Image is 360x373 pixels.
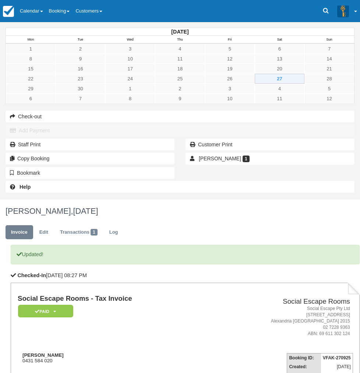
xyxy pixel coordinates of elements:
[105,54,155,64] a: 10
[105,36,155,44] th: Wed
[18,304,71,318] a: Paid
[186,139,354,150] a: Customer Print
[205,36,255,44] th: Fri
[104,225,124,240] a: Log
[155,64,205,74] a: 18
[323,355,351,360] strong: VFAK-270925
[255,74,304,84] a: 27
[105,64,155,74] a: 17
[304,94,354,104] a: 12
[287,353,321,363] th: Booking ID:
[105,84,155,94] a: 1
[54,225,103,240] a: Transactions1
[304,54,354,64] a: 14
[105,44,155,54] a: 3
[213,306,350,337] address: Social Escape Pty Ltd [STREET_ADDRESS] Alexandria [GEOGRAPHIC_DATA] 2015 02 7228 9363 ABN: 69 611...
[6,64,56,74] a: 15
[255,44,304,54] a: 6
[205,74,255,84] a: 26
[205,54,255,64] a: 12
[18,305,73,318] em: Paid
[56,64,105,74] a: 16
[3,6,14,17] img: checkfront-main-nav-mini-logo.png
[205,44,255,54] a: 5
[6,94,56,104] a: 6
[304,44,354,54] a: 7
[6,111,354,122] button: Check-out
[56,94,105,104] a: 7
[34,225,54,240] a: Edit
[287,362,321,371] th: Created:
[243,156,250,162] span: 1
[22,352,64,358] strong: [PERSON_NAME]
[56,84,105,94] a: 30
[155,36,205,44] th: Thu
[205,64,255,74] a: 19
[155,84,205,94] a: 2
[304,64,354,74] a: 21
[186,153,354,164] a: [PERSON_NAME] 1
[155,54,205,64] a: 11
[73,206,98,216] span: [DATE]
[105,94,155,104] a: 8
[255,54,304,64] a: 13
[171,29,188,35] strong: [DATE]
[337,5,349,17] img: A3
[6,84,56,94] a: 29
[255,84,304,94] a: 4
[56,74,105,84] a: 23
[205,94,255,104] a: 10
[321,362,353,371] td: [DATE]
[18,352,210,363] div: 0431 584 020
[6,54,56,64] a: 8
[6,44,56,54] a: 1
[6,225,33,240] a: Invoice
[304,74,354,84] a: 28
[6,36,56,44] th: Mon
[56,36,105,44] th: Tue
[155,74,205,84] a: 25
[255,94,304,104] a: 11
[6,139,174,150] a: Staff Print
[213,298,350,306] h2: Social Escape Rooms
[11,272,360,279] p: [DATE] 08:27 PM
[105,74,155,84] a: 24
[18,295,210,303] h1: Social Escape Rooms - Tax Invoice
[255,36,304,44] th: Sat
[91,229,98,236] span: 1
[17,272,46,278] b: Checked-In
[6,125,354,136] button: Add Payment
[6,167,174,179] button: Bookmark
[304,36,354,44] th: Sun
[199,156,241,161] span: [PERSON_NAME]
[56,44,105,54] a: 2
[205,84,255,94] a: 3
[56,54,105,64] a: 9
[6,74,56,84] a: 22
[6,181,354,193] a: Help
[155,94,205,104] a: 9
[255,64,304,74] a: 20
[304,84,354,94] a: 5
[11,245,360,264] p: Updated!
[20,184,31,190] b: Help
[6,207,354,216] h1: [PERSON_NAME],
[155,44,205,54] a: 4
[6,153,174,164] button: Copy Booking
